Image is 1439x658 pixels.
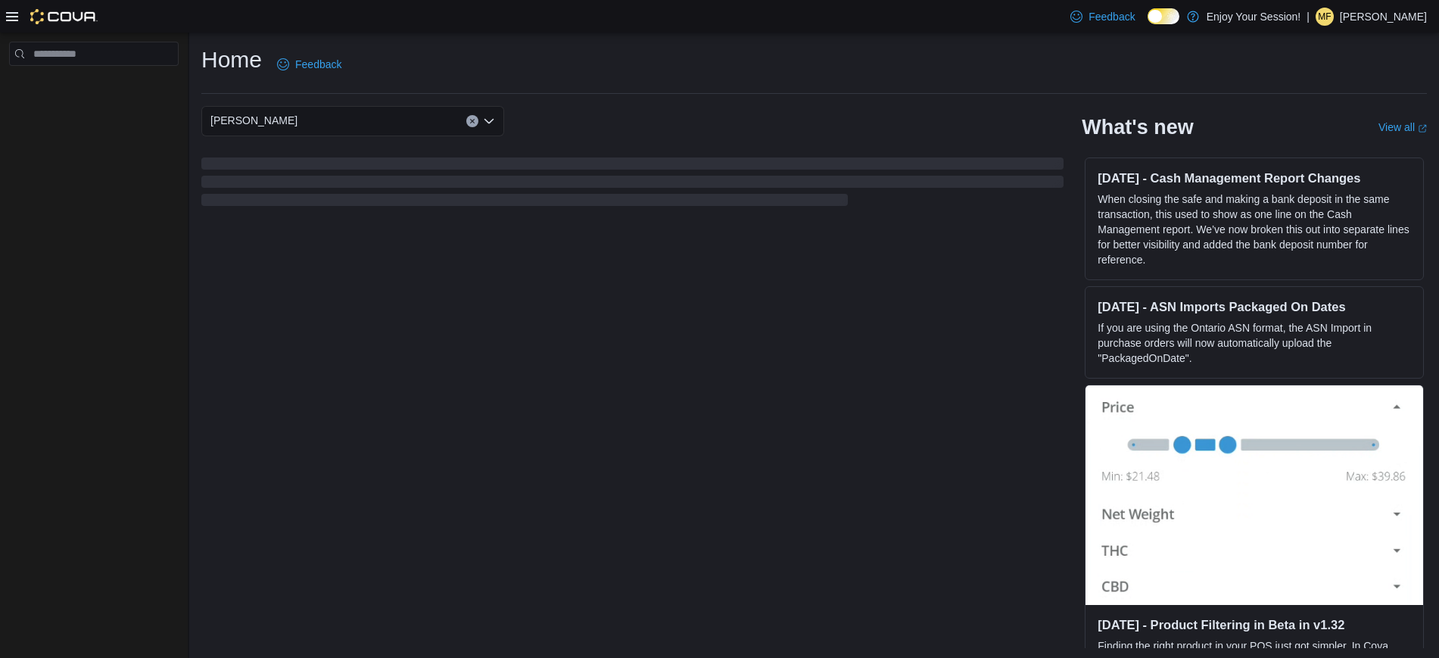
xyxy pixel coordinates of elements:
[1064,2,1141,32] a: Feedback
[210,111,297,129] span: [PERSON_NAME]
[1307,8,1310,26] p: |
[1148,8,1179,24] input: Dark Mode
[1207,8,1301,26] p: Enjoy Your Session!
[1098,299,1411,314] h3: [DATE] - ASN Imports Packaged On Dates
[30,9,98,24] img: Cova
[1340,8,1427,26] p: [PERSON_NAME]
[295,57,341,72] span: Feedback
[201,161,1064,209] span: Loading
[201,45,262,75] h1: Home
[1089,9,1135,24] span: Feedback
[483,115,495,127] button: Open list of options
[1378,121,1427,133] a: View allExternal link
[1098,192,1411,267] p: When closing the safe and making a bank deposit in the same transaction, this used to show as one...
[1082,115,1193,139] h2: What's new
[1098,617,1411,632] h3: [DATE] - Product Filtering in Beta in v1.32
[1316,8,1334,26] div: Mitchell Froom
[271,49,347,80] a: Feedback
[1418,124,1427,133] svg: External link
[1098,320,1411,366] p: If you are using the Ontario ASN format, the ASN Import in purchase orders will now automatically...
[466,115,478,127] button: Clear input
[1318,8,1331,26] span: MF
[9,69,179,105] nav: Complex example
[1098,170,1411,186] h3: [DATE] - Cash Management Report Changes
